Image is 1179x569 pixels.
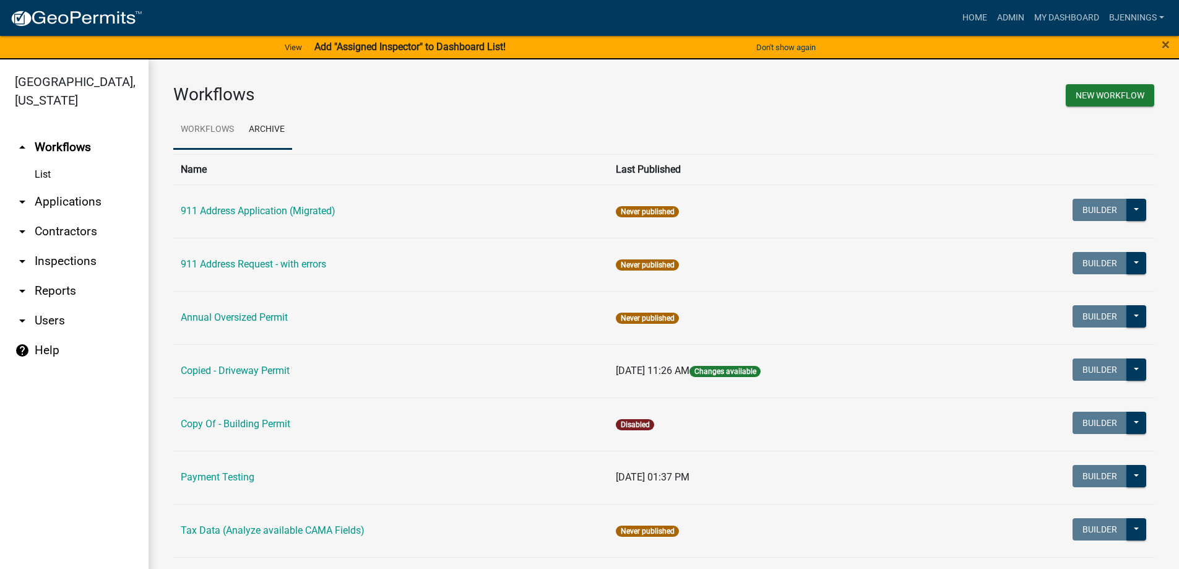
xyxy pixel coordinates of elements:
[1029,6,1104,30] a: My Dashboard
[15,343,30,358] i: help
[1073,305,1127,328] button: Builder
[616,206,678,217] span: Never published
[957,6,992,30] a: Home
[616,259,678,271] span: Never published
[181,365,290,376] a: Copied - Driveway Permit
[1162,37,1170,52] button: Close
[15,140,30,155] i: arrow_drop_up
[181,311,288,323] a: Annual Oversized Permit
[15,313,30,328] i: arrow_drop_down
[616,365,689,376] span: [DATE] 11:26 AM
[15,254,30,269] i: arrow_drop_down
[1066,84,1154,106] button: New Workflow
[173,84,655,105] h3: Workflows
[173,110,241,150] a: Workflows
[1073,465,1127,487] button: Builder
[181,205,335,217] a: 911 Address Application (Migrated)
[689,366,760,377] span: Changes available
[173,154,608,185] th: Name
[280,37,307,58] a: View
[15,224,30,239] i: arrow_drop_down
[181,471,254,483] a: Payment Testing
[616,471,689,483] span: [DATE] 01:37 PM
[616,313,678,324] span: Never published
[608,154,957,185] th: Last Published
[751,37,821,58] button: Don't show again
[616,419,654,430] span: Disabled
[1073,252,1127,274] button: Builder
[1073,412,1127,434] button: Builder
[992,6,1029,30] a: Admin
[1073,358,1127,381] button: Builder
[1073,199,1127,221] button: Builder
[15,194,30,209] i: arrow_drop_down
[314,41,506,53] strong: Add "Assigned Inspector" to Dashboard List!
[1104,6,1169,30] a: bjennings
[181,418,290,430] a: Copy Of - Building Permit
[1162,36,1170,53] span: ×
[241,110,292,150] a: Archive
[181,258,326,270] a: 911 Address Request - with errors
[616,526,678,537] span: Never published
[15,284,30,298] i: arrow_drop_down
[1073,518,1127,541] button: Builder
[181,524,365,536] a: Tax Data (Analyze available CAMA Fields)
